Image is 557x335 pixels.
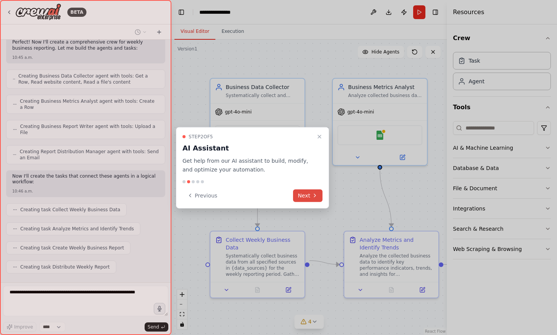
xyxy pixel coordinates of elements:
p: Get help from our AI assistant to build, modify, and optimize your automation. [182,157,313,174]
span: Step 2 of 5 [189,134,213,140]
button: Next [293,189,322,202]
button: Hide left sidebar [176,7,187,18]
h3: AI Assistant [182,143,313,154]
button: Previous [182,189,222,202]
button: Close walkthrough [315,132,324,141]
